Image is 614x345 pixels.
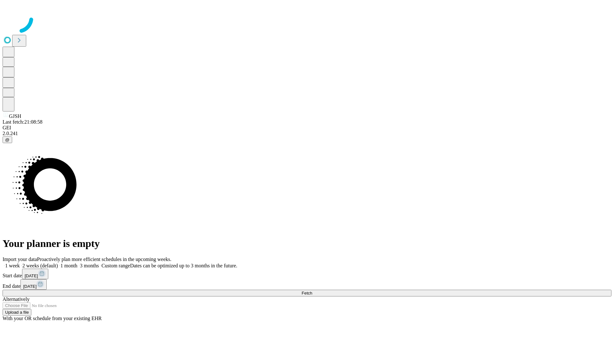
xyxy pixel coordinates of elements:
[3,119,43,125] span: Last fetch: 21:08:58
[22,263,58,268] span: 2 weeks (default)
[23,284,36,289] span: [DATE]
[5,263,20,268] span: 1 week
[3,309,31,316] button: Upload a file
[60,263,77,268] span: 1 month
[3,269,611,279] div: Start date
[3,136,12,143] button: @
[302,291,312,295] span: Fetch
[37,257,171,262] span: Proactively plan more efficient schedules in the upcoming weeks.
[80,263,99,268] span: 3 months
[3,125,611,131] div: GEI
[22,269,48,279] button: [DATE]
[3,290,611,296] button: Fetch
[3,257,37,262] span: Import your data
[20,279,47,290] button: [DATE]
[3,316,102,321] span: With your OR schedule from your existing EHR
[5,137,10,142] span: @
[3,296,29,302] span: Alternatively
[3,279,611,290] div: End date
[9,113,21,119] span: GJSH
[25,273,38,278] span: [DATE]
[130,263,237,268] span: Dates can be optimized up to 3 months in the future.
[3,131,611,136] div: 2.0.241
[101,263,130,268] span: Custom range
[3,238,611,249] h1: Your planner is empty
